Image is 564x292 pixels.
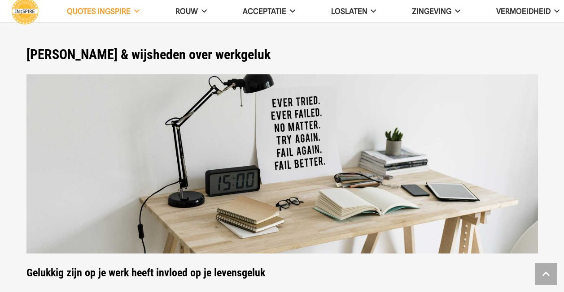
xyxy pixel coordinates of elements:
span: ROUW [175,7,198,16]
span: QUOTES INGSPIRE [67,7,131,16]
span: Acceptatie [243,7,286,16]
span: Loslaten [331,7,367,16]
a: Terug naar top [535,263,557,285]
strong: Gelukkig zijn op je werk heeft invloed op je levensgeluk [26,266,265,279]
span: Zingeving [412,7,451,16]
img: Spreuken die jou motiveren voor succes - citaten over succes van ingspire [26,74,538,254]
h1: [PERSON_NAME] & wijsheden over werkgeluk [26,47,538,63]
span: VERMOEIDHEID [496,7,551,16]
